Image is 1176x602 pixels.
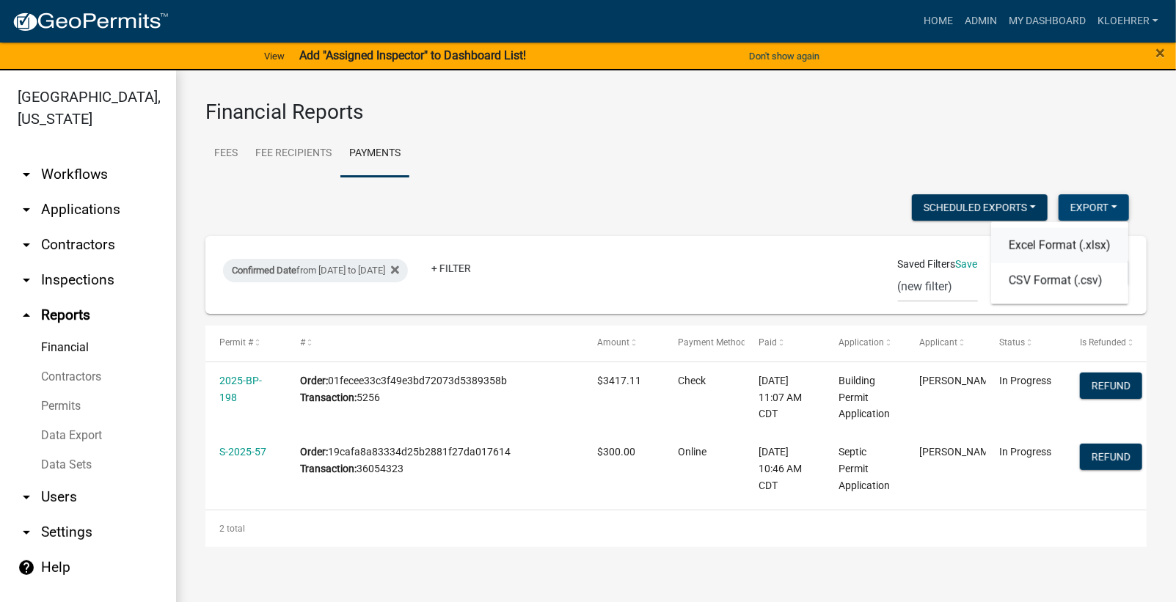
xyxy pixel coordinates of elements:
a: S-2025-57 [219,446,266,458]
div: 2 total [205,510,1147,547]
i: arrow_drop_down [18,201,35,219]
datatable-header-cell: Payment Method [664,326,745,361]
b: Order: [300,446,328,458]
button: Scheduled Exports [912,194,1048,221]
datatable-header-cell: Paid [745,326,825,361]
a: Admin [959,7,1003,35]
span: Saved Filters [898,257,956,272]
i: arrow_drop_down [18,524,35,541]
a: Fee Recipients [246,131,340,177]
b: Order: [300,375,328,386]
datatable-header-cell: # [286,326,584,361]
span: Paid [759,337,777,348]
a: Payments [340,131,409,177]
datatable-header-cell: Applicant [905,326,986,361]
strong: Add "Assigned Inspector" to Dashboard List! [299,48,526,62]
h3: Financial Reports [205,100,1147,125]
div: [DATE] 11:07 AM CDT [759,372,811,422]
i: arrow_drop_down [18,236,35,254]
span: Application [839,337,884,348]
button: Excel Format (.xlsx) [991,227,1128,263]
i: arrow_drop_up [18,306,35,324]
span: Check [678,375,706,386]
i: arrow_drop_down [18,166,35,183]
span: Is Refunded [1080,337,1126,348]
wm-modal-confirm: Refund Payment [1080,381,1142,392]
a: 2025-BP-198 [219,375,262,403]
a: Save [956,258,978,270]
a: View [258,44,291,68]
span: $300.00 [597,446,635,458]
button: Export [1059,194,1129,221]
div: 19cafa8a83334d25b2881f27da017614 36054323 [300,444,569,477]
datatable-header-cell: Is Refunded [1066,326,1147,361]
span: Applicant [919,337,957,348]
a: My Dashboard [1003,7,1092,35]
span: Septic Permit Application [839,446,890,491]
span: Lucy Hagemeier [919,446,998,458]
a: Fees [205,131,246,177]
b: Transaction: [300,463,357,474]
datatable-header-cell: Application [825,326,905,361]
span: × [1155,43,1165,63]
b: Transaction: [300,392,357,403]
button: CSV Format (.csv) [991,263,1128,298]
i: arrow_drop_down [18,271,35,289]
datatable-header-cell: Status [986,326,1067,361]
datatable-header-cell: Amount [583,326,664,361]
span: Ryan Winkelman [919,375,998,386]
a: Home [918,7,959,35]
span: Online [678,446,706,458]
div: 01fecee33c3f49e3bd72073d5389358b 5256 [300,372,569,406]
span: In Progress [1000,375,1052,386]
button: Don't show again [743,44,825,68]
i: arrow_drop_down [18,488,35,506]
button: Close [1155,44,1165,62]
div: [DATE] 10:46 AM CDT [759,444,811,493]
span: In Progress [1000,446,1052,458]
div: from [DATE] to [DATE] [223,259,408,282]
span: Payment Method [678,337,746,348]
wm-modal-confirm: Refund Payment [1080,452,1142,463]
span: Status [1000,337,1026,348]
i: help [18,559,35,576]
button: Refund [1080,372,1142,399]
span: Amount [597,337,629,348]
a: kloehrer [1092,7,1164,35]
button: Refund [1080,444,1142,470]
span: $3417.11 [597,375,641,386]
span: Permit # [219,337,253,348]
span: # [300,337,305,348]
span: Confirmed Date [232,265,296,276]
a: + Filter [420,255,483,282]
span: Building Permit Application [839,375,890,420]
datatable-header-cell: Permit # [205,326,286,361]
